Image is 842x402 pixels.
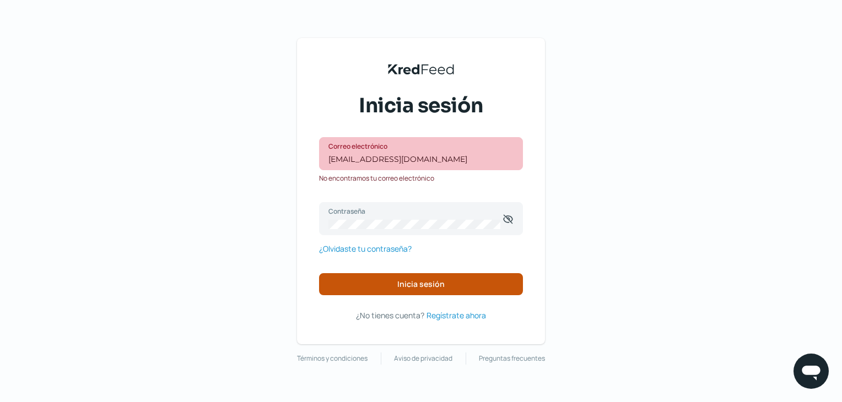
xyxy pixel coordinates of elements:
span: ¿No tienes cuenta? [356,310,424,320]
label: Correo electrónico [328,142,503,151]
a: ¿Olvidaste tu contraseña? [319,242,412,256]
a: Preguntas frecuentes [479,352,545,365]
img: chatIcon [800,360,822,382]
a: Aviso de privacidad [394,352,452,365]
label: Contraseña [328,207,503,216]
a: Regístrate ahora [427,308,486,322]
span: Inicia sesión [359,92,483,119]
a: Términos y condiciones [297,352,368,365]
span: No encontramos tu correo electrónico [319,172,434,184]
button: Inicia sesión [319,273,523,295]
span: Inicia sesión [397,280,445,288]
